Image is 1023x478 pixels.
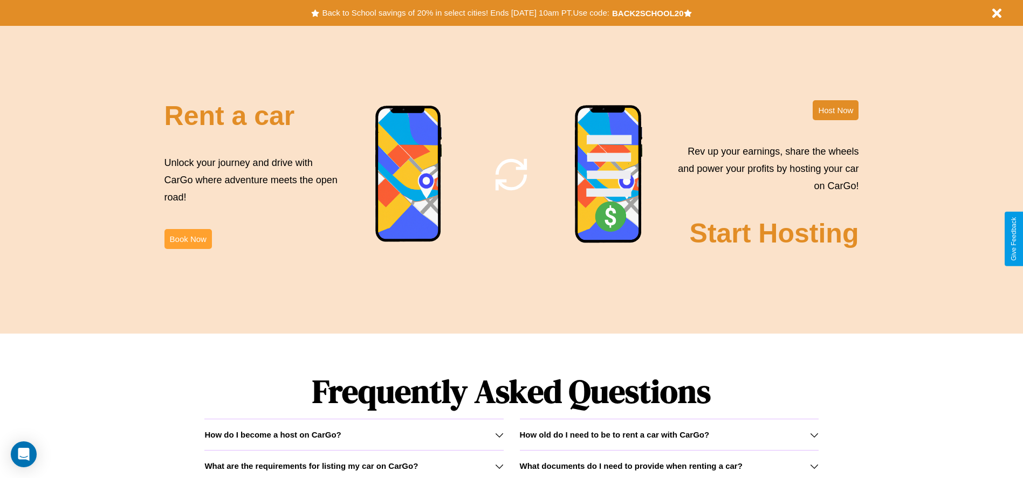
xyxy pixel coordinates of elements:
[520,430,710,439] h3: How old do I need to be to rent a car with CarGo?
[520,461,743,470] h3: What documents do I need to provide when renting a car?
[164,100,295,131] h2: Rent a car
[204,430,341,439] h3: How do I become a host on CarGo?
[612,9,684,18] b: BACK2SCHOOL20
[671,143,859,195] p: Rev up your earnings, share the wheels and power your profits by hosting your car on CarGo!
[11,441,37,467] div: Open Intercom Messenger
[204,364,818,419] h1: Frequently Asked Questions
[574,105,643,245] img: phone
[204,461,418,470] h3: What are the requirements for listing my car on CarGo?
[164,154,341,206] p: Unlock your journey and drive with CarGo where adventure meets the open road!
[375,105,443,244] img: phone
[319,5,612,20] button: Back to School savings of 20% in select cities! Ends [DATE] 10am PT.Use code:
[1010,217,1018,261] div: Give Feedback
[690,218,859,249] h2: Start Hosting
[164,229,212,249] button: Book Now
[813,100,859,120] button: Host Now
